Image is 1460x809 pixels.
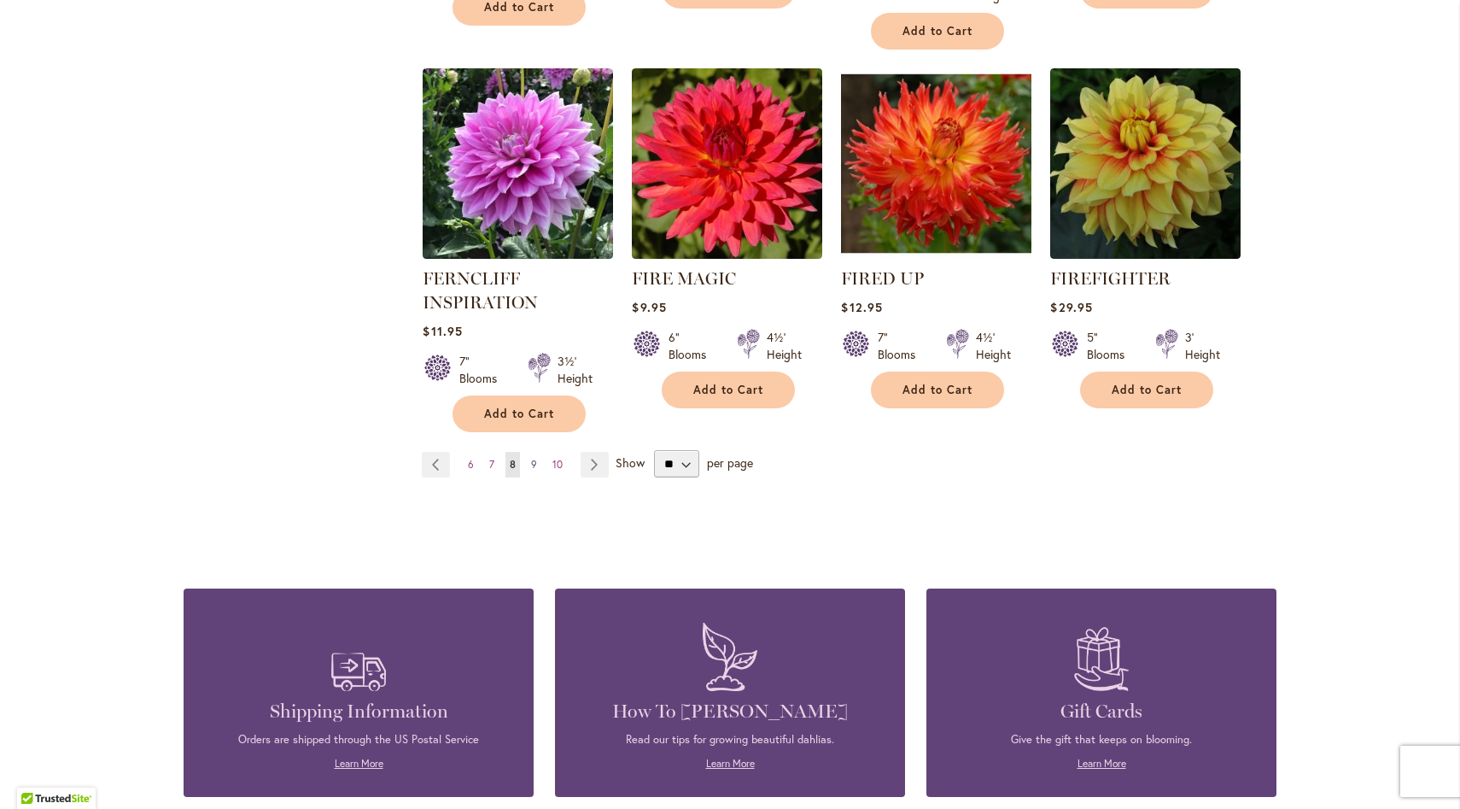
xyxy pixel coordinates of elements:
a: Learn More [1077,757,1126,770]
a: FIRE MAGIC [632,268,736,289]
span: Show [616,454,645,471]
h4: How To [PERSON_NAME] [581,700,879,724]
button: Add to Cart [871,372,1004,408]
span: $12.95 [841,299,882,315]
div: 4½' Height [767,329,802,363]
a: 9 [527,452,541,478]
img: FIRE MAGIC [632,68,822,259]
a: FIREFIGHTER [1050,268,1171,289]
span: $29.95 [1050,299,1092,315]
div: 4½' Height [976,329,1011,363]
div: 3' Height [1185,329,1220,363]
p: Orders are shipped through the US Postal Service [209,732,508,747]
button: Add to Cart [453,396,586,432]
span: $9.95 [632,299,666,315]
span: 9 [531,458,537,471]
span: 6 [468,458,474,471]
a: 7 [485,452,499,478]
div: 5" Blooms [1087,329,1135,363]
button: Add to Cart [662,372,795,408]
span: 8 [510,458,516,471]
div: 7" Blooms [459,353,507,387]
a: 10 [548,452,567,478]
h4: Gift Cards [952,700,1251,724]
iframe: Launch Accessibility Center [13,748,61,796]
a: Learn More [335,757,383,770]
span: Add to Cart [902,24,972,38]
span: 10 [552,458,563,471]
button: Add to Cart [1080,372,1213,408]
span: $11.95 [423,323,462,339]
span: Add to Cart [1112,383,1182,397]
a: FIREFIGHTER [1050,246,1241,262]
h4: Shipping Information [209,700,508,724]
span: 7 [489,458,494,471]
a: FIRED UP [841,246,1031,262]
a: 6 [464,452,478,478]
span: Add to Cart [902,383,972,397]
a: FIRED UP [841,268,924,289]
img: FIREFIGHTER [1050,68,1241,259]
p: Read our tips for growing beautiful dahlias. [581,732,879,747]
a: Ferncliff Inspiration [423,246,613,262]
p: Give the gift that keeps on blooming. [952,732,1251,747]
span: per page [707,454,753,471]
img: Ferncliff Inspiration [423,68,613,259]
a: FERNCLIFF INSPIRATION [423,268,538,313]
img: FIRED UP [841,68,1031,259]
div: 7" Blooms [878,329,926,363]
div: 6" Blooms [669,329,716,363]
button: Add to Cart [871,13,1004,50]
a: FIRE MAGIC [632,246,822,262]
a: Learn More [706,757,755,770]
span: Add to Cart [484,407,554,421]
div: 3½' Height [558,353,593,387]
span: Add to Cart [693,383,763,397]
